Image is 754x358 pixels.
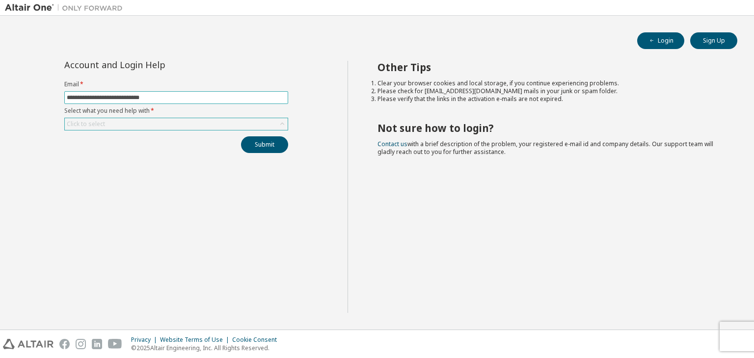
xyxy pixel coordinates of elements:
[377,122,720,134] h2: Not sure how to login?
[65,118,288,130] div: Click to select
[3,339,54,349] img: altair_logo.svg
[377,140,407,148] a: Contact us
[377,87,720,95] li: Please check for [EMAIL_ADDRESS][DOMAIN_NAME] mails in your junk or spam folder.
[377,79,720,87] li: Clear your browser cookies and local storage, if you continue experiencing problems.
[64,80,288,88] label: Email
[690,32,737,49] button: Sign Up
[92,339,102,349] img: linkedin.svg
[64,61,243,69] div: Account and Login Help
[67,120,105,128] div: Click to select
[59,339,70,349] img: facebook.svg
[377,95,720,103] li: Please verify that the links in the activation e-mails are not expired.
[131,336,160,344] div: Privacy
[5,3,128,13] img: Altair One
[241,136,288,153] button: Submit
[64,107,288,115] label: Select what you need help with
[131,344,283,352] p: © 2025 Altair Engineering, Inc. All Rights Reserved.
[377,140,713,156] span: with a brief description of the problem, your registered e-mail id and company details. Our suppo...
[108,339,122,349] img: youtube.svg
[377,61,720,74] h2: Other Tips
[160,336,232,344] div: Website Terms of Use
[76,339,86,349] img: instagram.svg
[232,336,283,344] div: Cookie Consent
[637,32,684,49] button: Login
